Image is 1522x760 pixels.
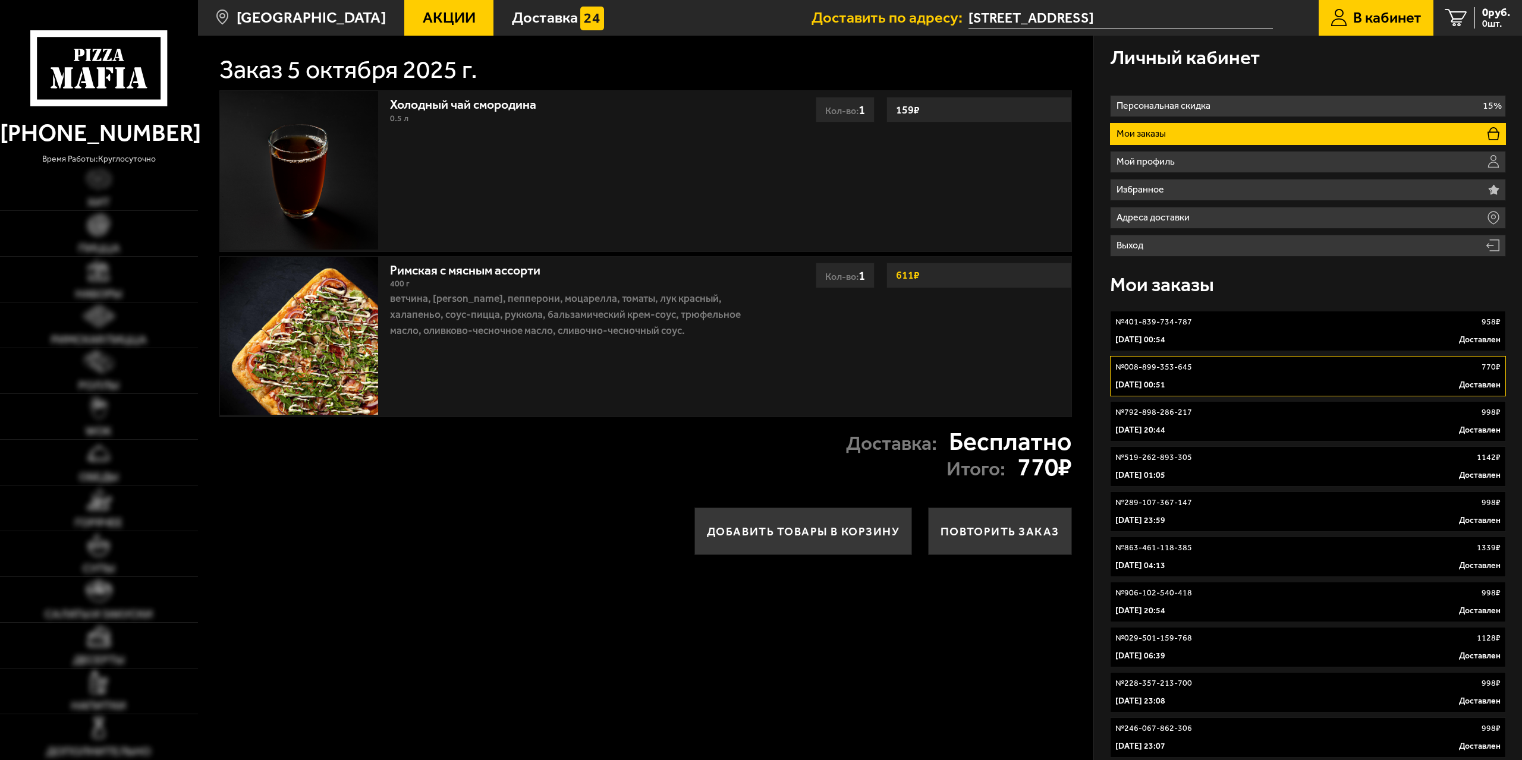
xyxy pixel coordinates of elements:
[968,7,1273,29] input: Ваш адрес доставки
[390,279,410,289] span: 400 г
[968,7,1273,29] span: проспект Науки, 65
[390,113,408,124] span: 0.5 л
[87,197,110,208] span: Хит
[1110,48,1260,67] h3: Личный кабинет
[580,7,604,30] img: 15daf4d41897b9f0e9f617042186c801.svg
[512,10,578,26] span: Доставка
[1117,213,1194,222] p: Адреса доставки
[423,10,476,26] span: Акции
[816,97,875,122] div: Кол-во:
[1115,424,1165,436] p: [DATE] 20:44
[1115,560,1165,572] p: [DATE] 04:13
[1110,446,1507,487] a: №519-262-893-3051142₽[DATE] 01:05Доставлен
[1459,650,1501,662] p: Доставлен
[1115,695,1165,707] p: [DATE] 23:08
[78,380,119,391] span: Роллы
[1115,723,1192,734] p: № 246-067-862-306
[1115,361,1192,373] p: № 008-899-353-645
[1115,542,1192,554] p: № 863-461-118-385
[1482,677,1501,689] p: 998 ₽
[390,258,556,277] a: Римская с мясным ассорти
[1117,241,1147,250] p: Выход
[1110,275,1214,294] h3: Мои заказы
[859,268,865,283] span: 1
[1459,379,1501,391] p: Доставлен
[1459,469,1501,481] p: Доставлен
[1482,497,1501,509] p: 998 ₽
[1477,452,1501,463] p: 1142 ₽
[1353,10,1422,26] span: В кабинет
[390,291,760,338] p: ветчина, [PERSON_NAME], пепперони, моцарелла, томаты, лук красный, халапеньо, соус-пицца, руккола...
[1459,560,1501,572] p: Доставлен
[1482,406,1501,418] p: 998 ₽
[1115,587,1192,599] p: № 906-102-540-418
[1110,582,1507,622] a: №906-102-540-418998₽[DATE] 20:54Доставлен
[51,334,146,345] span: Римская пицца
[1482,7,1510,18] span: 0 руб.
[846,433,937,453] p: Доставка:
[1110,356,1507,396] a: №008-899-353-645770₽[DATE] 00:51Доставлен
[1477,632,1501,644] p: 1128 ₽
[1110,672,1507,712] a: №228-357-213-700998₽[DATE] 23:08Доставлен
[1115,740,1165,752] p: [DATE] 23:07
[390,92,552,112] a: Холодный чай смородина
[237,10,386,26] span: [GEOGRAPHIC_DATA]
[1482,316,1501,328] p: 958 ₽
[73,654,124,666] span: Десерты
[75,517,122,528] span: Горячее
[46,746,151,757] span: Дополнительно
[1110,491,1507,532] a: №289-107-367-147998₽[DATE] 23:59Доставлен
[949,429,1072,455] strong: Бесплатно
[1115,334,1165,346] p: [DATE] 00:54
[928,507,1072,555] button: Повторить заказ
[78,242,120,254] span: Пицца
[1110,717,1507,758] a: №246-067-862-306998₽[DATE] 23:07Доставлен
[1110,627,1507,667] a: №029-501-159-7681128₽[DATE] 06:39Доставлен
[1110,537,1507,577] a: №863-461-118-3851339₽[DATE] 04:13Доставлен
[1482,587,1501,599] p: 998 ₽
[1115,316,1192,328] p: № 401-839-734-787
[1115,497,1192,509] p: № 289-107-367-147
[1115,406,1192,418] p: № 792-898-286-217
[1115,379,1165,391] p: [DATE] 00:51
[1117,101,1215,111] p: Персональная скидка
[1115,632,1192,644] p: № 029-501-159-768
[1117,185,1168,194] p: Избранное
[1115,650,1165,662] p: [DATE] 06:39
[1459,740,1501,752] p: Доставлен
[812,10,968,26] span: Доставить по адресу:
[1477,542,1501,554] p: 1339 ₽
[1117,129,1170,138] p: Мои заказы
[71,700,126,711] span: Напитки
[694,507,912,555] button: Добавить товары в корзину
[1482,19,1510,29] span: 0 шт.
[1459,695,1501,707] p: Доставлен
[1115,469,1165,481] p: [DATE] 01:05
[1115,515,1165,526] p: [DATE] 23:59
[76,288,122,299] span: Наборы
[83,563,115,574] span: Супы
[86,425,112,437] span: WOK
[1459,515,1501,526] p: Доставлен
[1017,455,1072,480] strong: 770 ₽
[1459,424,1501,436] p: Доставлен
[946,459,1005,478] p: Итого:
[45,608,153,620] span: Салаты и закуски
[1117,157,1179,166] p: Мой профиль
[1459,605,1501,617] p: Доставлен
[1110,401,1507,442] a: №792-898-286-217998₽[DATE] 20:44Доставлен
[893,264,923,286] strong: 611 ₽
[79,471,118,483] span: Обеды
[219,57,477,83] h1: Заказ 5 октября 2025 г.
[1110,311,1507,351] a: №401-839-734-787958₽[DATE] 00:54Доставлен
[859,102,865,117] span: 1
[1115,452,1192,463] p: № 519-262-893-305
[1483,101,1502,111] p: 15%
[1482,723,1501,734] p: 998 ₽
[1115,677,1192,689] p: № 228-357-213-700
[1482,361,1501,373] p: 770 ₽
[1115,605,1165,617] p: [DATE] 20:54
[1459,334,1501,346] p: Доставлен
[816,263,875,288] div: Кол-во:
[893,99,923,121] strong: 159 ₽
